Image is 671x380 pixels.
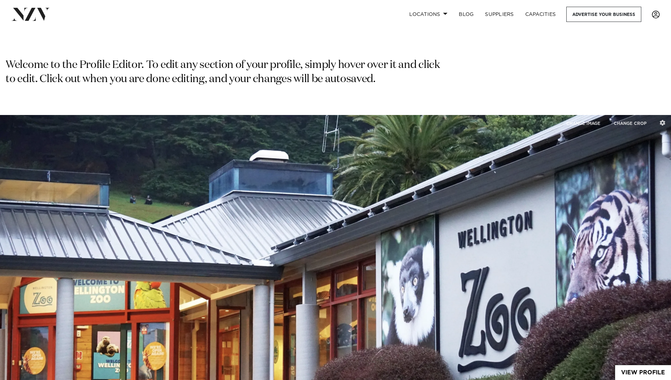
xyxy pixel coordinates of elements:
button: CHANGE CROP [608,116,653,131]
a: View Profile [615,365,671,380]
a: BLOG [453,7,479,22]
a: Capacities [520,7,562,22]
a: SUPPLIERS [479,7,519,22]
a: Locations [404,7,453,22]
button: CHANGE IMAGE [560,116,606,131]
p: Welcome to the Profile Editor. To edit any section of your profile, simply hover over it and clic... [6,58,443,87]
a: Advertise your business [566,7,641,22]
img: nzv-logo.png [11,8,50,21]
